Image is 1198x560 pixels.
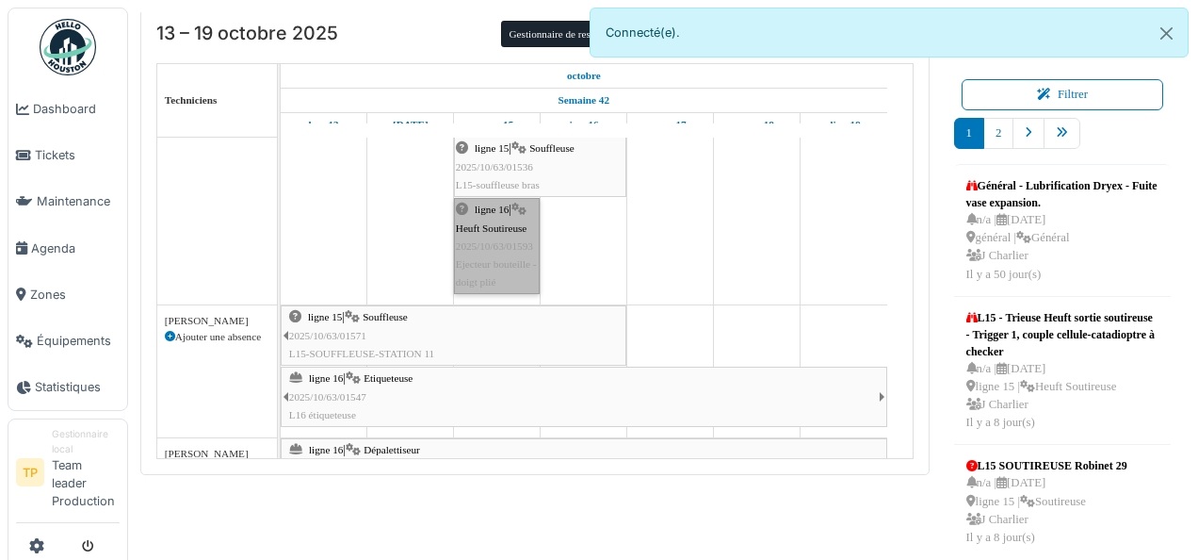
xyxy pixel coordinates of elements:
[954,118,984,149] a: 1
[590,8,1189,58] div: Connecté(e).
[31,239,120,257] span: Agenda
[309,444,343,455] span: ligne 16
[8,225,127,272] a: Agenda
[501,21,629,47] button: Gestionnaire de ressources
[562,64,606,88] a: 13 octobre 2025
[289,441,879,496] div: |
[564,113,604,137] a: 16 octobre 2025
[966,211,1159,284] div: n/a | [DATE] général | Général J Charlier Il y a 50 jour(s)
[962,305,1164,437] a: L15 - Trieuse Heuft sortie soutireuse - Trigger 1, couple cellule-catadioptre à checker n/a |[DAT...
[289,370,879,424] div: |
[16,458,44,486] li: TP
[554,89,614,112] a: Semaine 42
[289,409,356,420] span: L16 étiqueteuse
[35,378,120,396] span: Statistiques
[962,79,1164,110] button: Filtrer
[40,19,96,75] img: Badge_color-CXgf-gQk.svg
[8,364,127,410] a: Statistiques
[966,177,1159,211] div: Général - Lubrification Dryex - Fuite vase expansion.
[16,427,120,522] a: TP Gestionnaire localTeam leader Production
[8,132,127,178] a: Tickets
[736,113,779,137] a: 18 octobre 2025
[962,173,1164,288] a: Général - Lubrification Dryex - Fuite vase expansion. n/a |[DATE] général |Général J CharlierIl y...
[309,372,343,384] span: ligne 16
[966,474,1127,547] div: n/a | [DATE] ligne 15 | Soutireuse J Charlier Il y a 8 jour(s)
[289,348,434,359] span: L15-SOUFFLEUSE-STATION 11
[962,453,1132,552] a: L15 SOUTIREUSE Robinet 29 n/a |[DATE] ligne 15 |Soutireuse J CharlierIl y a 8 jour(s)
[364,444,420,455] span: Dépalettiseur
[289,391,366,403] span: 2025/10/63/01547
[33,100,120,118] span: Dashboard
[456,179,540,190] span: L15-souffleuse bras
[165,446,269,462] div: [PERSON_NAME]
[388,113,433,137] a: 14 octobre 2025
[954,118,1172,164] nav: pager
[476,113,518,137] a: 15 octobre 2025
[822,113,865,137] a: 19 octobre 2025
[289,330,366,341] span: 2025/10/63/01571
[8,272,127,318] a: Zones
[37,192,120,210] span: Maintenance
[8,318,127,364] a: Équipements
[52,427,120,518] li: Team leader Production
[8,86,127,132] a: Dashboard
[156,23,338,45] h2: 13 – 19 octobre 2025
[529,142,575,154] span: Souffleuse
[35,146,120,164] span: Tickets
[289,308,624,363] div: |
[30,286,120,304] span: Zones
[308,311,342,322] span: ligne 15
[456,161,533,173] span: 2025/10/63/01536
[650,113,691,137] a: 17 octobre 2025
[983,118,1013,149] a: 2
[363,311,408,322] span: Souffleuse
[1145,8,1188,58] button: Close
[456,140,624,194] div: |
[8,178,127,224] a: Maintenance
[364,372,413,384] span: Etiqueteuse
[966,457,1127,474] div: L15 SOUTIREUSE Robinet 29
[966,360,1159,433] div: n/a | [DATE] ligne 15 | Heuft Soutireuse J Charlier Il y a 8 jour(s)
[52,427,120,456] div: Gestionnaire local
[37,332,120,350] span: Équipements
[475,142,509,154] span: ligne 15
[303,113,343,137] a: 13 octobre 2025
[966,309,1159,360] div: L15 - Trieuse Heuft sortie soutireuse - Trigger 1, couple cellule-catadioptre à checker
[165,313,269,329] div: [PERSON_NAME]
[165,329,269,345] div: Ajouter une absence
[165,94,218,106] span: Techniciens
